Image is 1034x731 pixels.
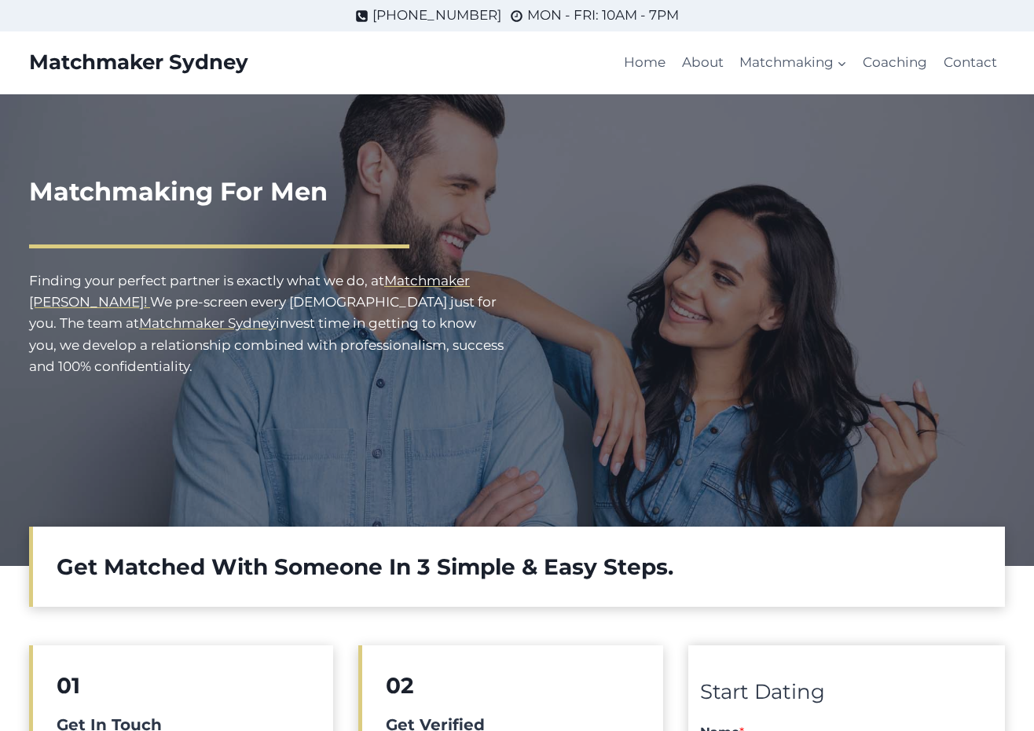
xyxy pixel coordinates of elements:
h1: Matchmaking For Men [29,173,504,211]
a: Matchmaker Sydney [139,315,276,331]
a: Contact [936,44,1005,82]
span: MON - FRI: 10AM - 7PM [527,5,679,26]
span: [PHONE_NUMBER] [372,5,501,26]
a: [PHONE_NUMBER] [355,5,501,26]
h2: 02 [386,669,639,702]
span: Matchmaking [739,52,847,73]
a: Home [616,44,673,82]
h2: Get Matched With Someone In 3 Simple & Easy Steps.​ [57,550,981,583]
a: Matchmaker Sydney [29,50,248,75]
h2: 01 [57,669,310,702]
nav: Primary Navigation [616,44,1005,82]
a: Matchmaking [731,44,855,82]
p: Finding your perfect partner is exactly what we do, at We pre-screen every [DEMOGRAPHIC_DATA] jus... [29,270,504,377]
div: Start Dating [700,676,993,709]
a: Coaching [855,44,935,82]
a: About [674,44,731,82]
